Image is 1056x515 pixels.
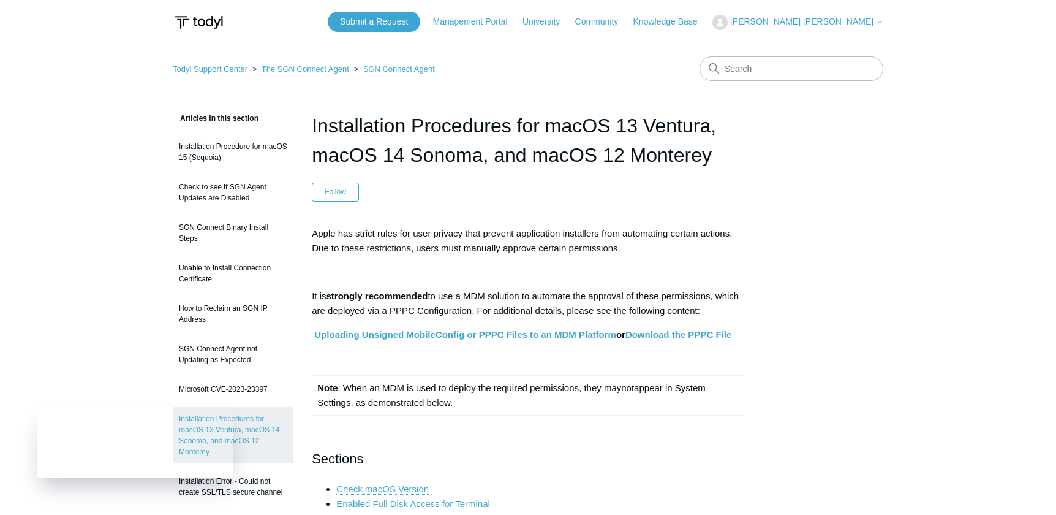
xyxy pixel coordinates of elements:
[712,15,883,30] button: [PERSON_NAME] [PERSON_NAME]
[700,56,883,81] input: Search
[37,408,233,478] iframe: Todyl Status
[312,111,744,170] h1: Installation Procedures for macOS 13 Ventura, macOS 14 Sonoma, and macOS 12 Monterey
[328,12,420,32] a: Submit a Request
[250,64,352,74] li: The SGN Connect Agent
[351,64,434,74] li: SGN Connect Agent
[314,329,616,340] a: Uploading Unsigned MobileConfig or PPPC Files to an MDM Platform
[173,256,293,291] a: Unable to Install Connection Certificate
[522,15,572,28] a: University
[173,407,293,464] a: Installation Procedures for macOS 13 Ventura, macOS 14 Sonoma, and macOS 12 Monterey
[173,378,293,401] a: Microsoft CVE-2023-23397
[312,289,744,318] p: It is to use a MDM solution to automate the approval of these permissions, which are deployed via...
[312,226,744,256] p: Apple has strict rules for user privacy that prevent application installers from automating certa...
[262,64,349,74] a: The SGN Connect Agent
[363,64,435,74] a: SGN Connect Agent
[173,64,250,74] li: Todyl Support Center
[314,329,731,340] strong: or
[173,64,247,74] a: Todyl Support Center
[173,175,293,210] a: Check to see if SGN Agent Updates are Disabled
[326,291,428,301] strong: strongly recommended
[312,448,744,470] h2: Sections
[336,484,429,495] a: Check macOS Version
[336,498,490,509] a: Enabled Full Disk Access for Terminal
[173,11,225,34] img: Todyl Support Center Help Center home page
[633,15,710,28] a: Knowledge Base
[173,297,293,331] a: How to Reclaim an SGN IP Address
[433,15,520,28] a: Management Portal
[173,135,293,169] a: Installation Procedure for macOS 15 (Sequoia)
[312,183,359,201] button: Follow Article
[621,383,634,393] span: not
[173,114,258,123] span: Articles in this section
[173,216,293,250] a: SGN Connect Binary Install Steps
[575,15,631,28] a: Community
[173,470,293,504] a: Installation Error - Could not create SSL/TLS secure channel
[625,329,731,340] a: Download the PPPC File
[312,375,744,415] td: : When an MDM is used to deploy the required permissions, they may appear in System Settings, as ...
[173,337,293,372] a: SGN Connect Agent not Updating as Expected
[730,17,873,26] span: [PERSON_NAME] [PERSON_NAME]
[317,383,338,393] strong: Note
